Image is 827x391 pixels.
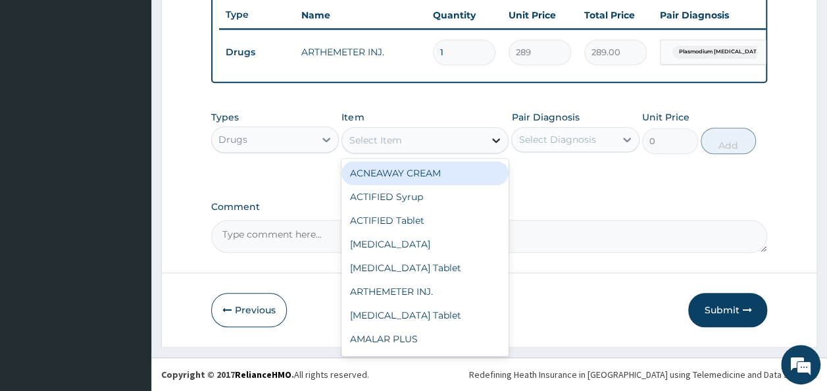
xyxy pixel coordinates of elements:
strong: Copyright © 2017 . [161,369,294,380]
td: Drugs [219,40,295,65]
div: [MEDICAL_DATA] Tablet [341,256,509,280]
th: Pair Diagnosis [653,2,798,28]
th: Unit Price [502,2,578,28]
span: We're online! [76,114,182,247]
th: Name [295,2,426,28]
div: Drugs [218,133,247,146]
textarea: Type your message and hit 'Enter' [7,255,251,301]
td: ARTHEMETER INJ. [295,39,426,65]
div: Select Item [349,134,401,147]
div: Minimize live chat window [216,7,247,38]
span: Plasmodium [MEDICAL_DATA] witho... [672,45,789,59]
label: Types [211,112,239,123]
div: ARTHEMETER INJ. [341,280,509,303]
a: RelianceHMO [235,369,291,380]
label: Unit Price [642,111,689,124]
label: Pair Diagnosis [511,111,579,124]
label: Comment [211,201,768,213]
th: Total Price [578,2,653,28]
div: Chat with us now [68,74,221,91]
div: Redefining Heath Insurance in [GEOGRAPHIC_DATA] using Telemedicine and Data Science! [469,368,817,381]
button: Previous [211,293,287,327]
th: Type [219,3,295,27]
img: d_794563401_company_1708531726252_794563401 [24,66,53,99]
div: ACNEAWAY CREAM [341,161,509,185]
div: [MEDICAL_DATA] Tablet [341,303,509,327]
label: Item [341,111,364,124]
div: Select Diagnosis [518,133,595,146]
div: [MEDICAL_DATA] [341,232,509,256]
div: [MEDICAL_DATA] Inj. [341,351,509,375]
button: Submit [688,293,767,327]
button: Add [701,128,757,154]
footer: All rights reserved. [151,357,827,391]
div: AMALAR PLUS [341,327,509,351]
div: ACTIFIED Tablet [341,209,509,232]
th: Quantity [426,2,502,28]
div: ACTIFIED Syrup [341,185,509,209]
